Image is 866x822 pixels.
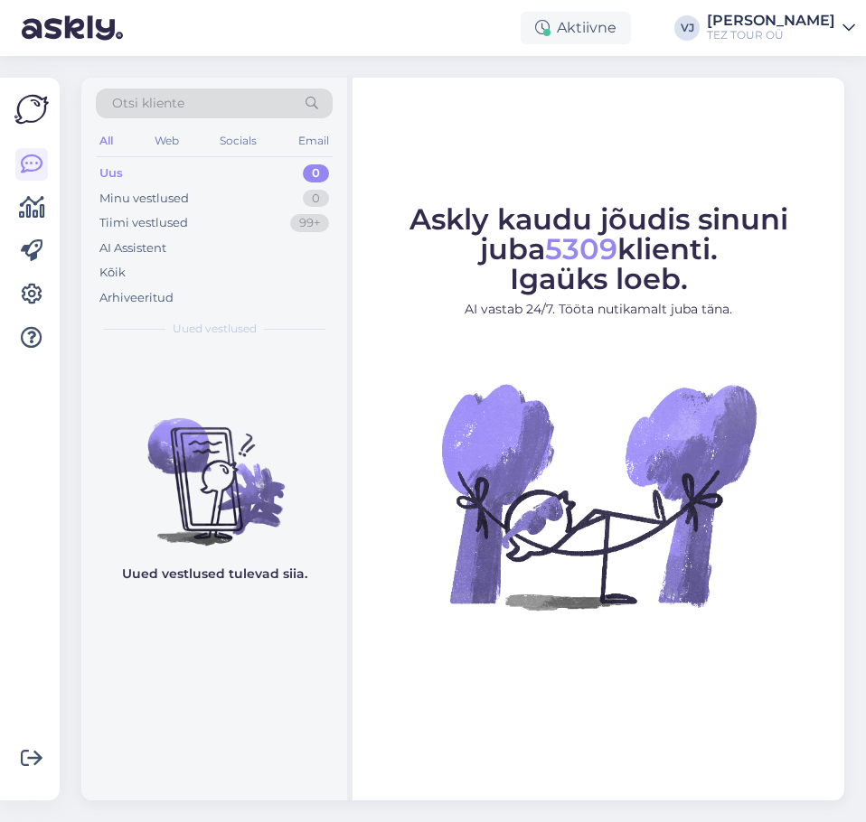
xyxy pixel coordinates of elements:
div: Aktiivne [521,12,631,44]
img: No Chat active [436,333,761,659]
img: No chats [81,386,347,548]
div: 0 [303,164,329,182]
div: 99+ [290,214,329,232]
p: AI vastab 24/7. Tööta nutikamalt juba täna. [369,300,828,319]
a: [PERSON_NAME]TEZ TOUR OÜ [707,14,855,42]
div: TEZ TOUR OÜ [707,28,835,42]
div: Socials [216,129,260,153]
div: Minu vestlused [99,190,189,208]
div: Email [295,129,333,153]
p: Uued vestlused tulevad siia. [122,565,307,584]
span: Otsi kliente [112,94,184,113]
span: Uued vestlused [173,321,257,337]
span: 5309 [545,231,617,266]
div: Kõik [99,264,126,282]
div: Web [151,129,183,153]
div: Tiimi vestlused [99,214,188,232]
div: [PERSON_NAME] [707,14,835,28]
span: Askly kaudu jõudis sinuni juba klienti. Igaüks loeb. [409,201,788,296]
div: 0 [303,190,329,208]
img: Askly Logo [14,92,49,126]
div: Uus [99,164,123,182]
div: All [96,129,117,153]
div: Arhiveeritud [99,289,174,307]
div: AI Assistent [99,239,166,257]
div: VJ [674,15,700,41]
